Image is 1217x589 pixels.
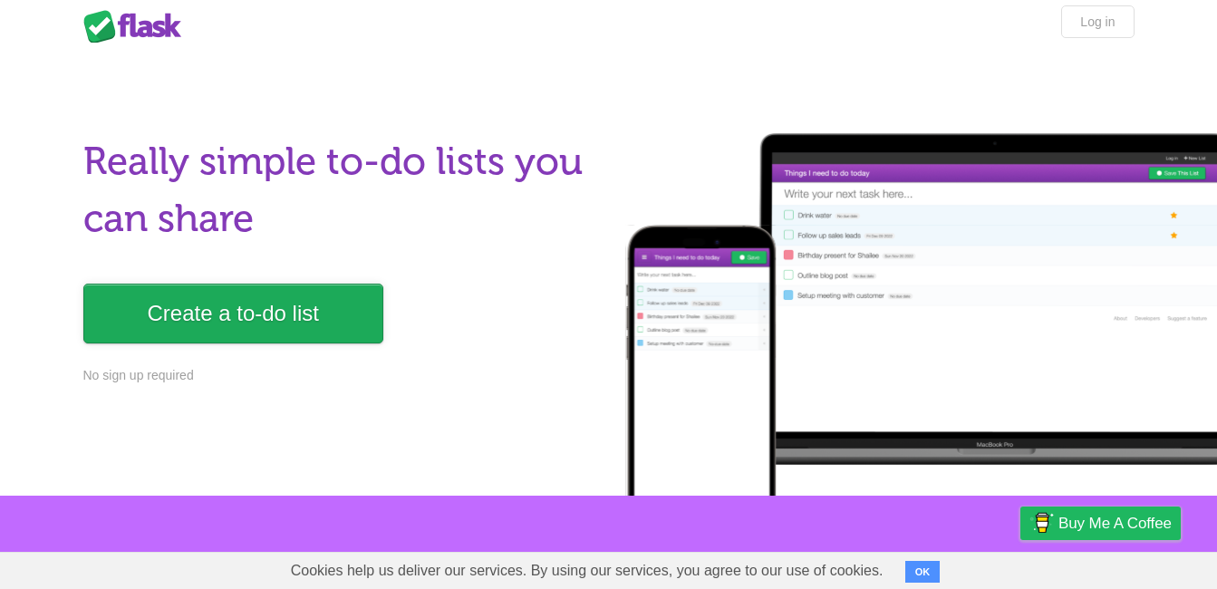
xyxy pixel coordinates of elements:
[83,133,598,247] h1: Really simple to-do lists you can share
[273,553,902,589] span: Cookies help us deliver our services. By using our services, you agree to our use of cookies.
[1020,507,1181,540] a: Buy me a coffee
[83,284,383,343] a: Create a to-do list
[1058,507,1172,539] span: Buy me a coffee
[1061,5,1134,38] a: Log in
[83,10,192,43] div: Flask Lists
[905,561,941,583] button: OK
[83,366,598,385] p: No sign up required
[1029,507,1054,538] img: Buy me a coffee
